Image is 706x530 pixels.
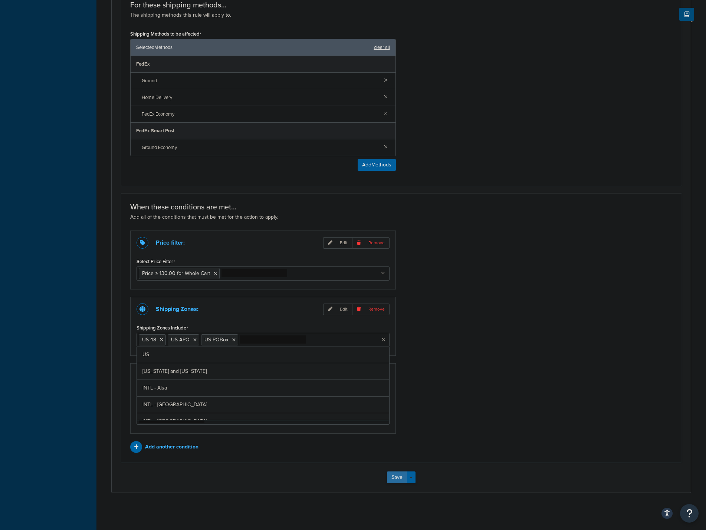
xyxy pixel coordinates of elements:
[131,123,395,139] div: FedEx Smart Post
[137,380,389,396] a: INTL - Aisa
[142,269,210,277] span: Price ≥ 130.00 for Whole Cart
[142,92,378,103] span: Home Delivery
[137,347,389,363] a: US
[142,336,156,344] span: US 48
[142,76,378,86] span: Ground
[323,304,352,315] p: Edit
[352,237,390,249] p: Remove
[374,42,390,53] a: clear all
[130,203,672,211] h3: When these conditions are met...
[142,367,207,375] span: [US_STATE] and [US_STATE]
[130,11,672,19] p: The shipping methods this rule will apply to.
[680,504,699,523] button: Open Resource Center
[142,417,207,425] span: INTL - [GEOGRAPHIC_DATA]
[130,213,672,221] p: Add all of the conditions that must be met for the action to apply.
[352,304,390,315] p: Remove
[171,336,190,344] span: US APO
[137,397,389,413] a: INTL - [GEOGRAPHIC_DATA]
[130,1,672,9] h3: For these shipping methods...
[137,413,389,430] a: INTL - [GEOGRAPHIC_DATA]
[145,442,198,452] p: Add another condition
[204,336,229,344] span: US POBox
[679,8,694,21] button: Show Help Docs
[142,384,167,392] span: INTL - Aisa
[142,142,378,153] span: Ground Economy
[142,401,207,408] span: INTL - [GEOGRAPHIC_DATA]
[131,56,395,73] div: FedEx
[156,304,198,314] p: Shipping Zones:
[137,259,175,265] label: Select Price Filter
[137,363,389,380] a: [US_STATE] and [US_STATE]
[323,237,352,249] p: Edit
[136,42,370,53] span: Selected Methods
[142,109,378,119] span: FedEx Economy
[156,238,185,248] p: Price filter:
[358,159,396,171] button: AddMethods
[387,471,407,483] button: Save
[137,325,188,331] label: Shipping Zones Include
[130,31,201,37] label: Shipping Methods to be affected
[142,351,149,358] span: US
